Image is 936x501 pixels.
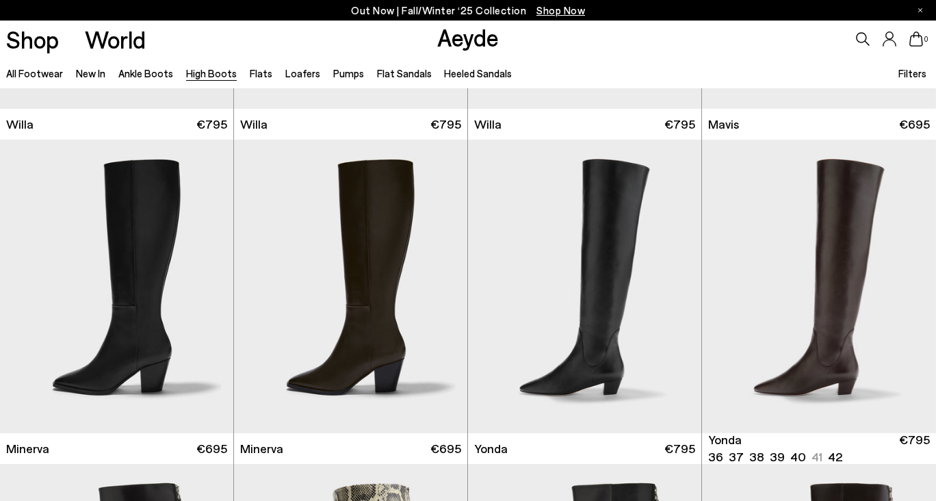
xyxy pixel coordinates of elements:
[6,116,34,133] span: Willa
[702,140,936,433] a: Next slide Previous slide
[234,140,467,433] img: Minerva High Cowboy Boots
[333,67,364,79] a: Pumps
[664,440,695,457] span: €795
[234,433,467,464] a: Minerva €695
[6,440,49,457] span: Minerva
[285,67,320,79] a: Loafers
[196,440,227,457] span: €695
[708,116,739,133] span: Mavis
[186,67,237,79] a: High Boots
[196,116,227,133] span: €795
[234,109,467,140] a: Willa €795
[923,36,930,43] span: 0
[909,31,923,47] a: 0
[899,431,930,465] span: €795
[899,116,930,133] span: €695
[240,440,283,457] span: Minerva
[790,448,806,465] li: 40
[474,116,502,133] span: Willa
[437,23,499,51] a: Aeyde
[430,116,461,133] span: €795
[702,140,936,433] div: 1 / 6
[6,27,59,51] a: Shop
[536,4,585,16] span: Navigate to /collections/new-in
[708,448,723,465] li: 36
[664,116,695,133] span: €795
[898,67,926,79] span: Filters
[468,433,701,464] a: Yonda €795
[729,448,744,465] li: 37
[444,67,512,79] a: Heeled Sandals
[240,116,268,133] span: Willa
[749,448,764,465] li: 38
[770,448,785,465] li: 39
[828,448,842,465] li: 42
[250,67,272,79] a: Flats
[702,140,936,433] img: Yonda Leather Over-Knee Boots
[377,67,432,79] a: Flat Sandals
[85,27,146,51] a: World
[430,440,461,457] span: €695
[118,67,173,79] a: Ankle Boots
[468,140,701,433] img: Yonda Leather Over-Knee Boots
[76,67,105,79] a: New In
[702,109,936,140] a: Mavis €695
[468,109,701,140] a: Willa €795
[708,431,742,448] span: Yonda
[6,67,63,79] a: All Footwear
[474,440,508,457] span: Yonda
[351,2,585,19] p: Out Now | Fall/Winter ‘25 Collection
[702,433,936,464] a: Yonda 36 37 38 39 40 41 42 €795
[708,448,838,465] ul: variant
